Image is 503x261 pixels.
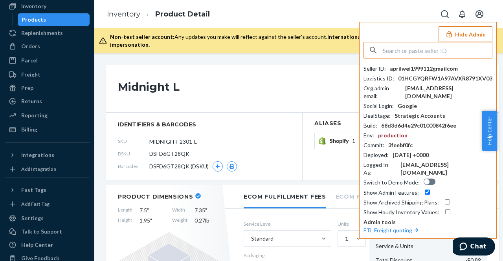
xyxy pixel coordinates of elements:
[118,206,132,214] span: Length
[363,151,389,159] div: Deployed :
[453,237,495,257] iframe: Opens a widget where you can chat to one of our agents
[18,13,90,26] a: Products
[330,137,352,145] span: Shopify
[21,151,54,159] div: Integrations
[101,3,216,26] ol: breadcrumbs
[118,120,290,128] span: identifiers & barcodes
[363,189,419,197] div: Show Admin Features :
[21,84,33,92] div: Prep
[21,126,37,133] div: Billing
[363,208,439,216] div: Show Hourly Inventory Values :
[393,151,429,159] div: [DATE] +0000
[437,6,453,22] button: Open Search Box
[363,122,377,130] div: Build :
[21,57,38,64] div: Parcel
[21,186,46,194] div: Fast Tags
[118,138,149,144] span: SKU
[363,102,394,110] div: Social Login :
[250,235,251,243] input: Standard
[439,26,492,42] button: Hide Admin
[22,16,46,24] div: Products
[363,131,374,139] div: Env :
[140,206,165,214] span: 7.5
[5,40,90,53] a: Orders
[21,71,40,78] div: Freight
[363,161,397,177] div: Logged In As :
[110,33,490,49] div: Any updates you make will reflect against the seller's account.
[21,214,44,222] div: Settings
[21,166,56,172] div: Add Integration
[345,235,348,243] div: 1
[472,6,487,22] button: Open account menu
[388,141,413,149] div: 3feebf0fc
[363,75,394,82] div: Logistics ID :
[344,235,345,243] input: 1
[147,207,149,214] span: "
[118,217,132,224] span: Height
[383,42,492,58] input: Search or paste seller ID
[5,54,90,67] a: Parcel
[314,133,399,149] button: Shopify1
[140,217,165,224] span: 1.95
[5,123,90,136] a: Billing
[400,161,492,177] div: [EMAIL_ADDRESS][DOMAIN_NAME]
[398,75,492,82] div: 01HCGYQRFW1A97AVXR8791XV03
[5,212,90,224] a: Settings
[244,252,363,259] p: Packaging
[149,162,209,170] span: DSFD6GT28QK (DSKU)
[110,33,174,40] span: Non-test seller account:
[5,109,90,122] a: Reporting
[107,10,140,18] a: Inventory
[118,163,149,170] span: Barcodes
[155,10,210,18] a: Product Detail
[363,218,492,226] p: Admin tools
[363,227,420,234] a: FTL Freight quoting
[244,221,331,227] label: Service Level
[5,95,90,108] a: Returns
[172,217,187,224] span: Weight
[244,185,326,208] li: Ecom Fulfillment Fees
[21,29,63,37] div: Replenishments
[352,137,355,145] span: 1
[150,217,152,224] span: "
[405,84,492,100] div: [EMAIL_ADDRESS][DOMAIN_NAME]
[21,42,40,50] div: Orders
[172,206,187,214] span: Width
[363,141,384,149] div: Commit :
[398,102,417,110] div: Google
[118,81,383,97] h1: Midnight L
[363,84,401,100] div: Org admin email :
[363,65,386,73] div: Seller ID :
[21,201,50,207] div: Add Fast Tag
[363,199,439,206] div: Show Archived Shipping Plans :
[5,68,90,81] a: Freight
[5,184,90,196] button: Fast Tags
[195,217,220,224] span: 0.27 lb
[5,199,90,209] a: Add Fast Tag
[336,185,451,207] li: Ecom Fulfillment Storage Fees
[482,111,497,151] button: Help Center
[118,193,193,200] h2: Product Dimensions
[5,27,90,39] a: Replenishments
[5,82,90,94] a: Prep
[205,207,207,214] span: "
[390,65,458,73] div: aprilwei1999112gmailcom
[376,242,413,250] p: Service & Units
[395,112,445,120] div: Strategic Accounts
[251,235,274,243] div: Standard
[363,179,420,186] div: Switch to Demo Mode :
[118,150,149,157] span: DSKU
[195,206,220,214] span: 7.35
[21,241,53,249] div: Help Center
[314,120,487,126] h2: Aliases
[21,2,46,10] div: Inventory
[338,221,363,227] label: Units
[363,112,391,120] div: DealStage :
[454,6,470,22] button: Open notifications
[5,149,90,161] button: Integrations
[381,122,456,130] div: 68d3d6d4e29c01000842f6ee
[378,131,408,139] div: production
[21,111,48,119] div: Reporting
